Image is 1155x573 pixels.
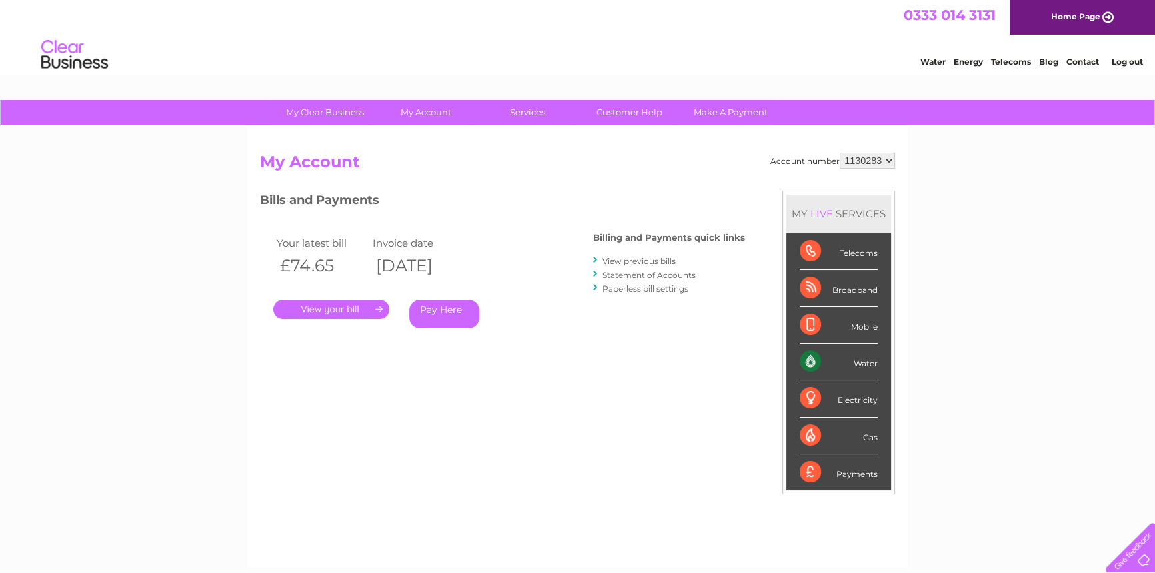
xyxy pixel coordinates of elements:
[800,454,878,490] div: Payments
[41,35,109,75] img: logo.png
[409,300,479,328] a: Pay Here
[676,100,786,125] a: Make A Payment
[602,283,688,294] a: Paperless bill settings
[273,300,389,319] a: .
[369,234,465,252] td: Invoice date
[800,233,878,270] div: Telecoms
[991,57,1031,67] a: Telecoms
[273,234,369,252] td: Your latest bill
[1066,57,1099,67] a: Contact
[954,57,983,67] a: Energy
[808,207,836,220] div: LIVE
[260,153,895,178] h2: My Account
[260,191,745,214] h3: Bills and Payments
[473,100,583,125] a: Services
[602,270,696,280] a: Statement of Accounts
[1039,57,1058,67] a: Blog
[770,153,895,169] div: Account number
[800,344,878,380] div: Water
[800,380,878,417] div: Electricity
[574,100,684,125] a: Customer Help
[593,233,745,243] h4: Billing and Payments quick links
[800,307,878,344] div: Mobile
[270,100,380,125] a: My Clear Business
[371,100,481,125] a: My Account
[800,418,878,454] div: Gas
[904,7,996,23] a: 0333 014 3131
[369,252,465,279] th: [DATE]
[273,252,369,279] th: £74.65
[800,270,878,307] div: Broadband
[263,7,894,65] div: Clear Business is a trading name of Verastar Limited (registered in [GEOGRAPHIC_DATA] No. 3667643...
[786,195,891,233] div: MY SERVICES
[1111,57,1142,67] a: Log out
[602,256,676,266] a: View previous bills
[920,57,946,67] a: Water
